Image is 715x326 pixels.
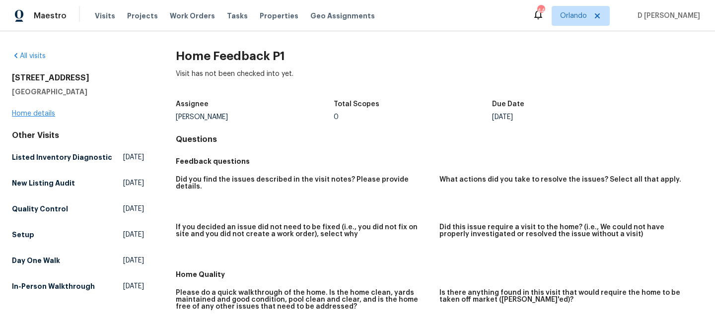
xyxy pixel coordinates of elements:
[176,101,209,108] h5: Assignee
[176,176,431,190] h5: Did you find the issues described in the visit notes? Please provide details.
[176,114,334,121] div: [PERSON_NAME]
[560,11,587,21] span: Orlando
[12,256,60,265] h5: Day One Walk
[123,256,144,265] span: [DATE]
[176,134,703,144] h4: Questions
[12,252,144,269] a: Day One Walk[DATE]
[176,69,703,95] div: Visit has not been checked into yet.
[127,11,158,21] span: Projects
[492,114,650,121] div: [DATE]
[439,176,681,183] h5: What actions did you take to resolve the issues? Select all that apply.
[12,200,144,218] a: Quality Control[DATE]
[123,281,144,291] span: [DATE]
[12,148,144,166] a: Listed Inventory Diagnostic[DATE]
[176,224,431,238] h5: If you decided an issue did not need to be fixed (i.e., you did not fix on site and you did not c...
[12,204,68,214] h5: Quality Control
[12,152,112,162] h5: Listed Inventory Diagnostic
[176,156,703,166] h5: Feedback questions
[12,281,95,291] h5: In-Person Walkthrough
[260,11,298,21] span: Properties
[95,11,115,21] span: Visits
[12,277,144,295] a: In-Person Walkthrough[DATE]
[227,12,248,19] span: Tasks
[34,11,67,21] span: Maestro
[12,130,144,140] div: Other Visits
[12,87,144,97] h5: [GEOGRAPHIC_DATA]
[123,178,144,188] span: [DATE]
[12,73,144,83] h2: [STREET_ADDRESS]
[537,6,544,16] div: 44
[170,11,215,21] span: Work Orders
[176,269,703,279] h5: Home Quality
[334,101,379,108] h5: Total Scopes
[176,51,703,61] h2: Home Feedback P1
[492,101,524,108] h5: Due Date
[634,11,700,21] span: D [PERSON_NAME]
[439,224,695,238] h5: Did this issue require a visit to the home? (i.e., We could not have properly investigated or res...
[123,152,144,162] span: [DATE]
[12,110,55,117] a: Home details
[12,53,46,60] a: All visits
[12,230,34,240] h5: Setup
[12,226,144,244] a: Setup[DATE]
[12,174,144,192] a: New Listing Audit[DATE]
[334,114,492,121] div: 0
[176,289,431,310] h5: Please do a quick walkthrough of the home. Is the home clean, yards maintained and good condition...
[123,204,144,214] span: [DATE]
[12,178,75,188] h5: New Listing Audit
[439,289,695,303] h5: Is there anything found in this visit that would require the home to be taken off market ([PERSON...
[310,11,375,21] span: Geo Assignments
[123,230,144,240] span: [DATE]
